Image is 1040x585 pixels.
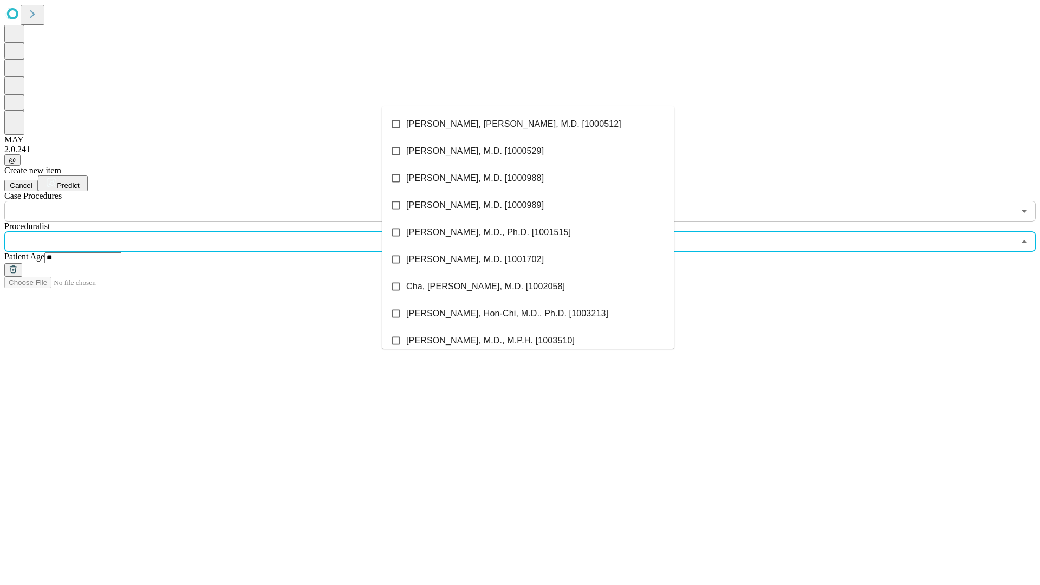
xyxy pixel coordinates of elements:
[406,199,544,212] span: [PERSON_NAME], M.D. [1000989]
[406,253,544,266] span: [PERSON_NAME], M.D. [1001702]
[4,180,38,191] button: Cancel
[10,181,32,190] span: Cancel
[4,252,44,261] span: Patient Age
[38,175,88,191] button: Predict
[57,181,79,190] span: Predict
[406,172,544,185] span: [PERSON_NAME], M.D. [1000988]
[4,191,62,200] span: Scheduled Procedure
[406,280,565,293] span: Cha, [PERSON_NAME], M.D. [1002058]
[4,222,50,231] span: Proceduralist
[4,154,21,166] button: @
[406,334,575,347] span: [PERSON_NAME], M.D., M.P.H. [1003510]
[4,145,1036,154] div: 2.0.241
[1017,234,1032,249] button: Close
[9,156,16,164] span: @
[406,145,544,158] span: [PERSON_NAME], M.D. [1000529]
[406,307,608,320] span: [PERSON_NAME], Hon-Chi, M.D., Ph.D. [1003213]
[4,135,1036,145] div: MAY
[4,166,61,175] span: Create new item
[406,226,571,239] span: [PERSON_NAME], M.D., Ph.D. [1001515]
[406,118,621,131] span: [PERSON_NAME], [PERSON_NAME], M.D. [1000512]
[1017,204,1032,219] button: Open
